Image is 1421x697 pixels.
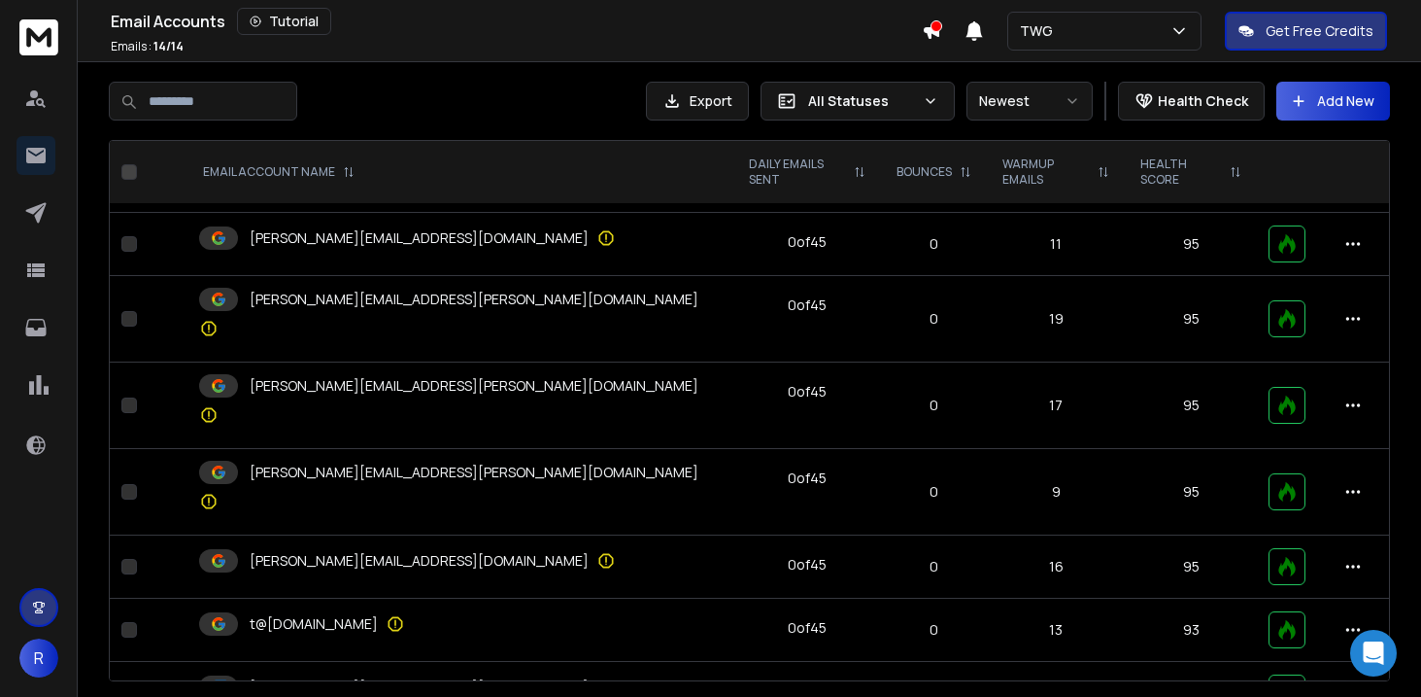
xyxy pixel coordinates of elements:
[1002,157,1090,188] p: WARMUP EMAILS
[1140,157,1222,188] p: HEALTH SCORE
[646,82,749,121] button: Export
[893,234,975,254] p: 0
[987,449,1125,536] td: 9
[897,164,952,180] p: BOUNCES
[893,309,975,329] p: 0
[111,8,922,35] div: Email Accounts
[987,599,1125,662] td: 13
[250,463,698,482] p: [PERSON_NAME][EMAIL_ADDRESS][PERSON_NAME][DOMAIN_NAME]
[808,91,915,111] p: All Statuses
[987,536,1125,599] td: 16
[250,290,698,309] p: [PERSON_NAME][EMAIL_ADDRESS][PERSON_NAME][DOMAIN_NAME]
[153,38,184,54] span: 14 / 14
[1225,12,1387,51] button: Get Free Credits
[19,639,58,678] button: R
[250,614,378,634] p: t@[DOMAIN_NAME]
[893,557,975,576] p: 0
[1276,82,1390,121] button: Add New
[1125,449,1257,536] td: 95
[966,82,1093,121] button: Newest
[1125,363,1257,449] td: 95
[250,228,589,248] p: [PERSON_NAME][EMAIL_ADDRESS][DOMAIN_NAME]
[788,296,827,315] div: 0 of 45
[788,469,827,488] div: 0 of 45
[893,482,975,502] p: 0
[1020,21,1061,41] p: TWG
[749,157,846,188] p: DAILY EMAILS SENT
[1118,82,1265,121] button: Health Check
[987,276,1125,363] td: 19
[1350,630,1397,677] div: Open Intercom Messenger
[987,363,1125,449] td: 17
[1125,599,1257,662] td: 93
[250,551,589,571] p: [PERSON_NAME][EMAIL_ADDRESS][DOMAIN_NAME]
[1125,536,1257,599] td: 95
[1125,213,1257,276] td: 95
[987,213,1125,276] td: 11
[203,164,355,180] div: EMAIL ACCOUNT NAME
[250,678,589,697] p: [PERSON_NAME][EMAIL_ADDRESS][DOMAIN_NAME]
[1266,21,1373,41] p: Get Free Credits
[1158,91,1248,111] p: Health Check
[237,8,331,35] button: Tutorial
[788,555,827,575] div: 0 of 45
[893,620,975,640] p: 0
[788,232,827,252] div: 0 of 45
[893,396,975,415] p: 0
[250,376,698,396] p: [PERSON_NAME][EMAIL_ADDRESS][PERSON_NAME][DOMAIN_NAME]
[111,39,184,54] p: Emails :
[788,618,827,638] div: 0 of 45
[788,382,827,401] div: 0 of 45
[1125,276,1257,363] td: 95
